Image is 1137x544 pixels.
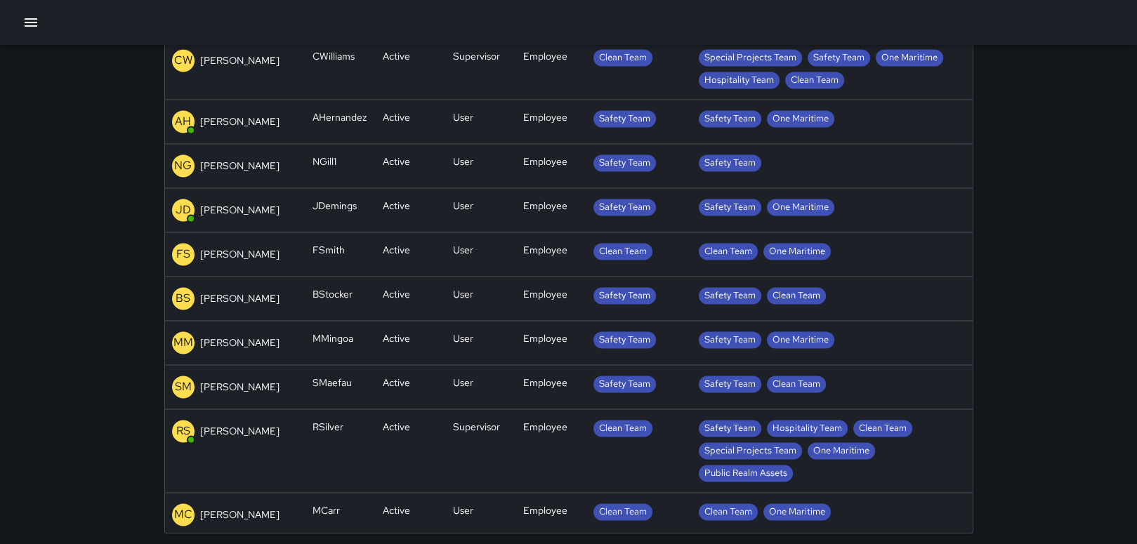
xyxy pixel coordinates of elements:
[175,113,191,130] p: AH
[516,232,586,276] div: Employee
[808,444,875,458] span: One Maritime
[876,51,943,65] span: One Maritime
[516,409,586,492] div: Employee
[516,364,586,409] div: Employee
[174,52,192,69] p: CW
[305,320,376,364] div: MMingoa
[593,157,656,171] span: Safety Team
[516,143,586,187] div: Employee
[446,276,516,320] div: User
[767,112,834,126] span: One Maritime
[376,99,446,143] div: Active
[305,232,376,276] div: FSmith
[516,187,586,232] div: Employee
[699,157,761,171] span: Safety Team
[446,143,516,187] div: User
[305,492,376,536] div: MCarr
[200,159,280,173] p: [PERSON_NAME]
[699,201,761,215] span: Safety Team
[763,245,831,259] span: One Maritime
[699,422,761,436] span: Safety Team
[699,505,758,519] span: Clean Team
[516,99,586,143] div: Employee
[593,201,656,215] span: Safety Team
[767,333,834,347] span: One Maritime
[767,422,848,436] span: Hospitality Team
[446,409,516,492] div: Supervisor
[516,492,586,536] div: Employee
[176,290,190,307] p: BS
[446,38,516,99] div: Supervisor
[176,201,191,218] p: JD
[376,409,446,492] div: Active
[699,467,793,481] span: Public Realm Assets
[593,51,652,65] span: Clean Team
[173,334,193,351] p: MM
[305,38,376,99] div: CWilliams
[699,289,761,303] span: Safety Team
[593,112,656,126] span: Safety Team
[446,187,516,232] div: User
[376,364,446,409] div: Active
[767,378,826,392] span: Clean Team
[174,506,192,523] p: MC
[376,38,446,99] div: Active
[305,187,376,232] div: JDemings
[699,112,761,126] span: Safety Team
[376,232,446,276] div: Active
[853,422,912,436] span: Clean Team
[593,289,656,303] span: Safety Team
[516,38,586,99] div: Employee
[446,320,516,364] div: User
[305,409,376,492] div: RSilver
[593,245,652,259] span: Clean Team
[175,378,192,395] p: SM
[767,201,834,215] span: One Maritime
[200,507,280,522] p: [PERSON_NAME]
[376,143,446,187] div: Active
[305,364,376,409] div: SMaefau
[176,423,190,439] p: RS
[200,424,280,438] p: [PERSON_NAME]
[200,380,280,394] p: [PERSON_NAME]
[200,247,280,261] p: [PERSON_NAME]
[808,51,870,65] span: Safety Team
[593,505,652,519] span: Clean Team
[200,291,280,305] p: [PERSON_NAME]
[376,492,446,536] div: Active
[446,99,516,143] div: User
[376,276,446,320] div: Active
[376,187,446,232] div: Active
[446,364,516,409] div: User
[305,143,376,187] div: NGill1
[593,378,656,392] span: Safety Team
[174,157,192,174] p: NG
[699,51,802,65] span: Special Projects Team
[767,289,826,303] span: Clean Team
[516,276,586,320] div: Employee
[699,333,761,347] span: Safety Team
[200,53,280,67] p: [PERSON_NAME]
[305,99,376,143] div: AHernandez
[593,333,656,347] span: Safety Team
[446,492,516,536] div: User
[200,114,280,128] p: [PERSON_NAME]
[699,444,802,458] span: Special Projects Team
[516,320,586,364] div: Employee
[699,245,758,259] span: Clean Team
[200,203,280,217] p: [PERSON_NAME]
[785,74,844,88] span: Clean Team
[305,276,376,320] div: BStocker
[763,505,831,519] span: One Maritime
[593,422,652,436] span: Clean Team
[200,336,280,350] p: [PERSON_NAME]
[176,246,190,263] p: FS
[699,378,761,392] span: Safety Team
[446,232,516,276] div: User
[376,320,446,364] div: Active
[699,74,780,88] span: Hospitality Team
